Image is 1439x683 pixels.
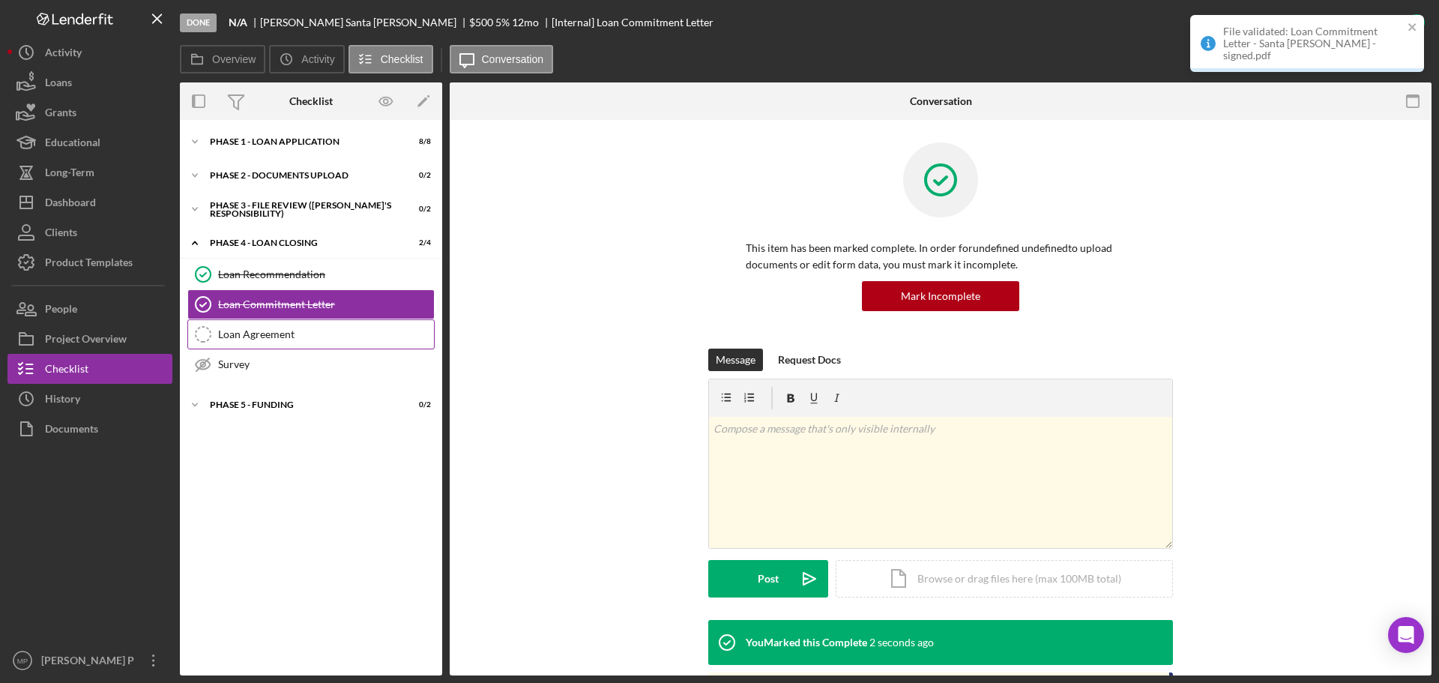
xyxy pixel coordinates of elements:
[349,45,433,73] button: Checklist
[746,240,1135,274] p: This item has been marked complete. In order for undefined undefined to upload documents or edit ...
[778,349,841,371] div: Request Docs
[708,560,828,598] button: Post
[381,53,423,65] label: Checklist
[862,281,1019,311] button: Mark Incomplete
[260,16,469,28] div: [PERSON_NAME] Santa [PERSON_NAME]
[746,637,867,649] div: You Marked this Complete
[7,294,172,324] button: People
[7,646,172,676] button: MP[PERSON_NAME] P
[708,349,763,371] button: Message
[212,53,256,65] label: Overview
[210,137,393,146] div: Phase 1 - Loan Application
[1338,7,1432,37] button: Complete
[45,217,77,251] div: Clients
[45,157,94,191] div: Long-Term
[7,127,172,157] button: Educational
[45,354,88,388] div: Checklist
[404,171,431,180] div: 0 / 2
[37,646,135,679] div: [PERSON_NAME] P
[7,97,172,127] button: Grants
[45,187,96,221] div: Dashboard
[229,16,247,28] b: N/A
[910,95,972,107] div: Conversation
[482,53,544,65] label: Conversation
[180,45,265,73] button: Overview
[301,53,334,65] label: Activity
[552,16,714,28] div: [Internal] Loan Commitment Letter
[7,67,172,97] button: Loans
[7,384,172,414] button: History
[180,13,217,32] div: Done
[7,354,172,384] button: Checklist
[1223,25,1403,61] div: File validated: Loan Commitment Letter - Santa [PERSON_NAME] - signed.pdf
[218,268,434,280] div: Loan Recommendation
[45,414,98,448] div: Documents
[404,137,431,146] div: 8 / 8
[187,259,435,289] a: Loan Recommendation
[716,349,755,371] div: Message
[770,349,848,371] button: Request Docs
[450,45,554,73] button: Conversation
[404,205,431,214] div: 0 / 2
[495,16,510,28] div: 5 %
[7,37,172,67] button: Activity
[7,187,172,217] button: Dashboard
[7,217,172,247] button: Clients
[404,400,431,409] div: 0 / 2
[218,328,434,340] div: Loan Agreement
[758,560,779,598] div: Post
[45,127,100,161] div: Educational
[404,238,431,247] div: 2 / 4
[1388,617,1424,653] div: Open Intercom Messenger
[512,16,539,28] div: 12 mo
[210,400,393,409] div: Phase 5 - Funding
[17,657,28,665] text: MP
[469,16,493,28] div: $500
[187,289,435,319] a: Loan Commitment Letter
[187,349,435,379] a: Survey
[218,358,434,370] div: Survey
[1353,7,1398,37] div: Complete
[45,67,72,101] div: Loans
[45,37,82,71] div: Activity
[7,157,172,187] button: Long-Term
[7,247,172,277] button: Product Templates
[289,95,333,107] div: Checklist
[187,319,435,349] a: Loan Agreement
[269,45,344,73] button: Activity
[218,298,434,310] div: Loan Commitment Letter
[45,97,76,131] div: Grants
[7,414,172,444] button: Documents
[869,637,934,649] time: 2025-09-22 21:37
[7,324,172,354] button: Project Overview
[45,384,80,418] div: History
[210,201,393,218] div: PHASE 3 - FILE REVIEW ([PERSON_NAME]'s Responsibility)
[45,294,77,328] div: People
[1408,21,1418,35] button: close
[45,247,133,281] div: Product Templates
[901,281,980,311] div: Mark Incomplete
[210,238,393,247] div: PHASE 4 - LOAN CLOSING
[45,324,127,358] div: Project Overview
[210,171,393,180] div: Phase 2 - DOCUMENTS UPLOAD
